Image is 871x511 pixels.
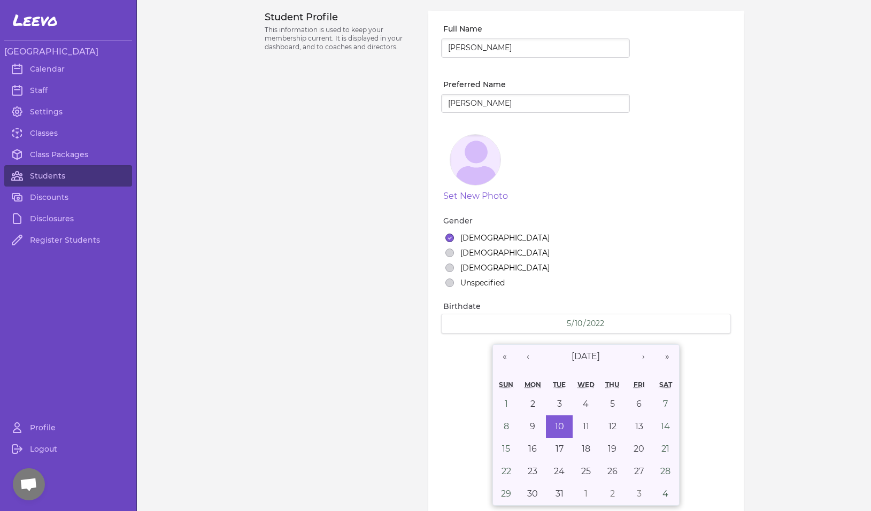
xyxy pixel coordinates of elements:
button: June 4, 2022 [652,483,679,505]
button: May 4, 2022 [573,393,599,415]
button: June 2, 2022 [599,483,626,505]
button: May 8, 2022 [493,415,520,438]
a: Class Packages [4,144,132,165]
button: June 3, 2022 [626,483,652,505]
abbr: May 3, 2022 [557,399,562,409]
abbr: May 19, 2022 [608,444,616,454]
button: May 29, 2022 [493,483,520,505]
abbr: May 20, 2022 [634,444,644,454]
a: Calendar [4,58,132,80]
button: May 5, 2022 [599,393,626,415]
abbr: May 27, 2022 [634,466,644,476]
abbr: May 8, 2022 [504,421,509,431]
button: May 7, 2022 [652,393,679,415]
h3: [GEOGRAPHIC_DATA] [4,45,132,58]
abbr: May 4, 2022 [583,399,589,409]
abbr: June 2, 2022 [610,489,615,499]
a: Profile [4,417,132,438]
button: May 15, 2022 [493,438,520,460]
button: May 20, 2022 [626,438,652,460]
label: Preferred Name [443,79,630,90]
abbr: May 28, 2022 [660,466,670,476]
label: Birthdate [443,301,730,312]
abbr: May 18, 2022 [582,444,590,454]
button: May 13, 2022 [626,415,652,438]
label: [DEMOGRAPHIC_DATA] [460,262,550,273]
span: / [583,318,586,329]
div: Open chat [13,468,45,500]
abbr: May 29, 2022 [501,489,511,499]
button: May 1, 2022 [493,393,520,415]
abbr: May 25, 2022 [581,466,591,476]
button: May 19, 2022 [599,438,626,460]
button: May 11, 2022 [573,415,599,438]
abbr: May 10, 2022 [555,421,564,431]
button: Set New Photo [443,190,508,203]
button: May 31, 2022 [546,483,573,505]
abbr: May 5, 2022 [610,399,615,409]
abbr: Friday [634,381,645,389]
button: May 28, 2022 [652,460,679,483]
button: » [656,345,679,368]
label: [DEMOGRAPHIC_DATA] [460,233,550,243]
h3: Student Profile [265,11,416,24]
button: May 23, 2022 [520,460,546,483]
label: [DEMOGRAPHIC_DATA] [460,247,550,258]
abbr: May 6, 2022 [636,399,642,409]
abbr: May 17, 2022 [556,444,564,454]
button: May 2, 2022 [520,393,546,415]
abbr: May 30, 2022 [527,489,538,499]
abbr: Monday [525,381,541,389]
button: May 25, 2022 [573,460,599,483]
button: May 30, 2022 [520,483,546,505]
abbr: May 12, 2022 [608,421,616,431]
a: Register Students [4,229,132,251]
abbr: May 7, 2022 [663,399,668,409]
button: May 14, 2022 [652,415,679,438]
a: Staff [4,80,132,101]
abbr: June 4, 2022 [662,489,668,499]
button: May 17, 2022 [546,438,573,460]
p: This information is used to keep your membership current. It is displayed in your dashboard, and ... [265,26,416,51]
abbr: Saturday [659,381,672,389]
button: May 18, 2022 [573,438,599,460]
input: Richard [441,94,630,113]
span: [DATE] [572,351,600,361]
abbr: Sunday [499,381,513,389]
abbr: May 11, 2022 [583,421,589,431]
abbr: May 13, 2022 [635,421,643,431]
input: YYYY [586,319,605,329]
label: Gender [443,215,730,226]
abbr: May 31, 2022 [556,489,564,499]
button: May 6, 2022 [626,393,652,415]
button: May 16, 2022 [520,438,546,460]
abbr: May 21, 2022 [661,444,669,454]
a: Settings [4,101,132,122]
abbr: May 1, 2022 [505,399,508,409]
abbr: May 14, 2022 [661,421,670,431]
button: May 27, 2022 [626,460,652,483]
abbr: Wednesday [577,381,595,389]
abbr: Tuesday [553,381,566,389]
a: Classes [4,122,132,144]
input: DD [574,319,583,329]
abbr: May 22, 2022 [502,466,511,476]
button: May 12, 2022 [599,415,626,438]
button: May 9, 2022 [520,415,546,438]
input: Richard Button [441,38,630,58]
abbr: May 2, 2022 [530,399,535,409]
a: Students [4,165,132,187]
a: Discounts [4,187,132,208]
abbr: May 23, 2022 [528,466,537,476]
abbr: June 1, 2022 [584,489,588,499]
button: May 26, 2022 [599,460,626,483]
abbr: May 26, 2022 [607,466,618,476]
button: May 24, 2022 [546,460,573,483]
label: Unspecified [460,277,505,288]
button: ‹ [517,345,540,368]
button: « [493,345,517,368]
button: May 21, 2022 [652,438,679,460]
button: May 3, 2022 [546,393,573,415]
a: Logout [4,438,132,460]
abbr: May 16, 2022 [528,444,537,454]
